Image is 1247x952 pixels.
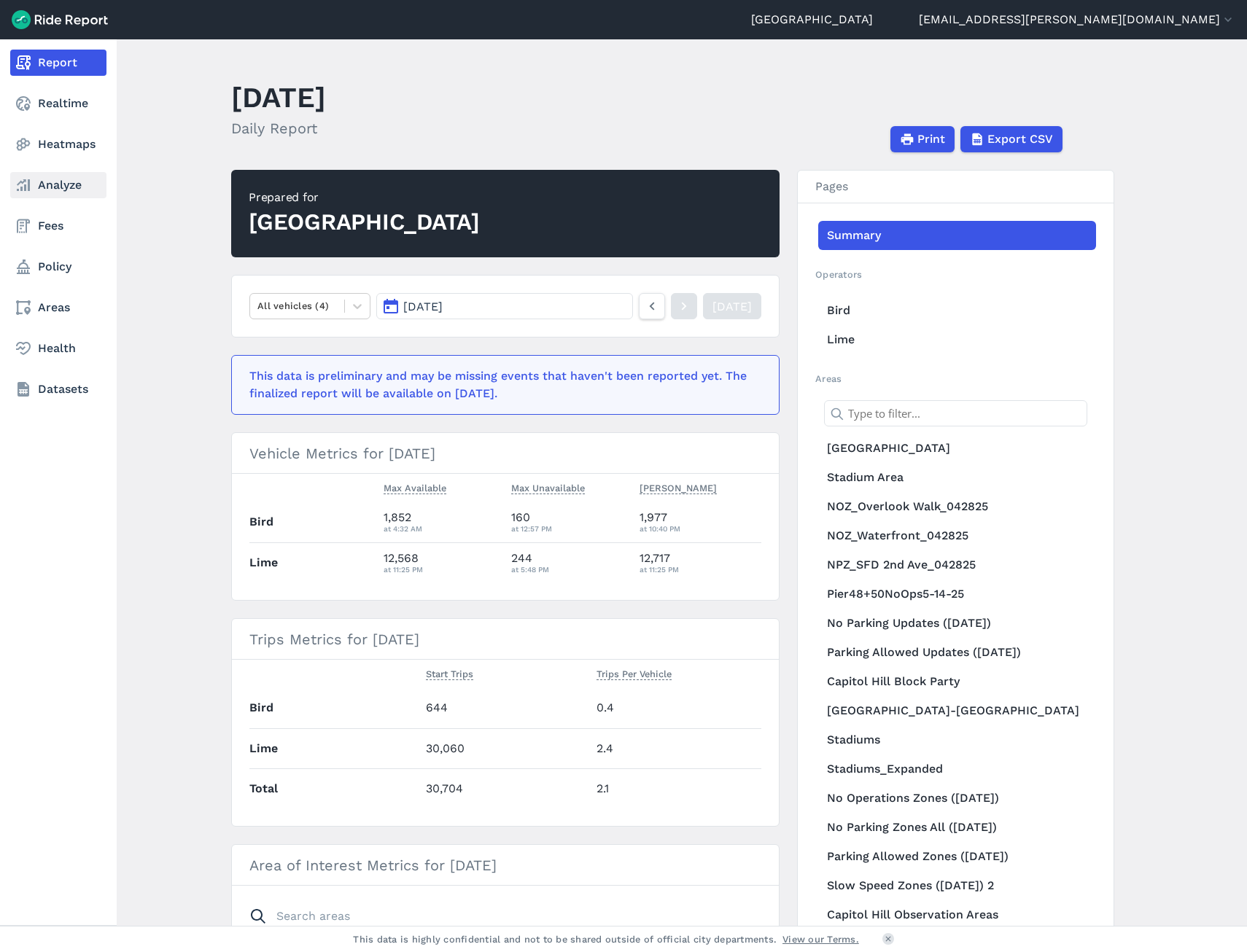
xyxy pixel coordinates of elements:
h3: Vehicle Metrics for [DATE] [232,433,779,474]
button: Print [890,126,955,152]
a: Heatmaps [10,131,106,157]
a: NPZ_SFD 2nd Ave_042825 [818,550,1096,580]
h3: Area of Interest Metrics for [DATE] [232,845,779,886]
a: Lime [818,325,1096,354]
a: Stadium Area [818,463,1096,492]
a: Report [10,50,106,76]
span: Print [917,130,945,148]
a: Capitol Hill Block Party [818,667,1096,696]
button: [DATE] [376,293,633,319]
h3: Pages [798,171,1114,203]
button: [PERSON_NAME] [640,480,717,497]
span: Start Trips [426,666,473,680]
a: Capitol Hill Observation Areas [818,900,1096,929]
a: Fees [10,213,106,239]
a: View our Terms. [782,932,859,946]
span: [PERSON_NAME] [640,480,717,494]
a: Parking Allowed Updates ([DATE]) [818,638,1096,667]
div: at 11:25 PM [640,563,762,576]
h1: [DATE] [231,77,326,117]
div: at 10:40 PM [640,522,762,535]
a: [GEOGRAPHIC_DATA] [751,11,873,28]
span: Trips Per Vehicle [597,666,672,680]
th: Bird [249,688,420,728]
a: No Operations Zones ([DATE]) [818,784,1096,813]
div: This data is preliminary and may be missing events that haven't been reported yet. The finalized ... [249,367,753,402]
a: [GEOGRAPHIC_DATA]-[GEOGRAPHIC_DATA] [818,696,1096,725]
div: 12,568 [384,550,500,576]
input: Search areas [241,903,753,929]
div: Prepared for [249,189,480,206]
div: 1,977 [640,509,762,535]
a: NOZ_Overlook Walk_042825 [818,492,1096,521]
td: 2.4 [591,728,761,768]
div: at 12:57 PM [511,522,628,535]
a: Stadiums_Expanded [818,754,1096,784]
input: Type to filter... [824,400,1087,426]
a: Health [10,335,106,362]
div: 160 [511,509,628,535]
a: Slow Speed Zones ([DATE]) 2 [818,871,1096,900]
span: Max Unavailable [511,480,585,494]
th: Total [249,768,420,808]
button: Max Unavailable [511,480,585,497]
a: Stadiums [818,725,1096,754]
a: Analyze [10,172,106,198]
a: NOZ_Waterfront_042825 [818,521,1096,550]
span: Max Available [384,480,446,494]
th: Bird [249,502,378,542]
button: Trips Per Vehicle [597,666,672,683]
a: Datasets [10,376,106,402]
div: 244 [511,550,628,576]
a: No Parking Zones All ([DATE]) [818,813,1096,842]
div: at 11:25 PM [384,563,500,576]
td: 2.1 [591,768,761,808]
a: Bird [818,296,1096,325]
h2: Areas [815,372,1096,386]
a: [DATE] [703,293,761,319]
button: Export CSV [960,126,1063,152]
a: Areas [10,294,106,321]
h2: Operators [815,268,1096,281]
td: 0.4 [591,688,761,728]
th: Lime [249,728,420,768]
a: Pier48+50NoOps5-14-25 [818,580,1096,609]
a: Realtime [10,90,106,117]
button: [EMAIL_ADDRESS][PERSON_NAME][DOMAIN_NAME] [919,11,1235,28]
a: No Parking Updates ([DATE]) [818,609,1096,638]
td: 30,060 [420,728,591,768]
div: 12,717 [640,550,762,576]
th: Lime [249,542,378,582]
a: Parking Allowed Zones ([DATE]) [818,842,1096,871]
div: 1,852 [384,509,500,535]
div: at 4:32 AM [384,522,500,535]
span: Export CSV [987,130,1053,148]
span: [DATE] [403,300,443,313]
div: [GEOGRAPHIC_DATA] [249,206,480,238]
a: Policy [10,254,106,280]
td: 644 [420,688,591,728]
td: 30,704 [420,768,591,808]
div: at 5:48 PM [511,563,628,576]
h3: Trips Metrics for [DATE] [232,619,779,660]
a: [GEOGRAPHIC_DATA] [818,434,1096,463]
button: Start Trips [426,666,473,683]
a: Summary [818,221,1096,250]
img: Ride Report [12,10,108,29]
button: Max Available [384,480,446,497]
h2: Daily Report [231,117,326,139]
